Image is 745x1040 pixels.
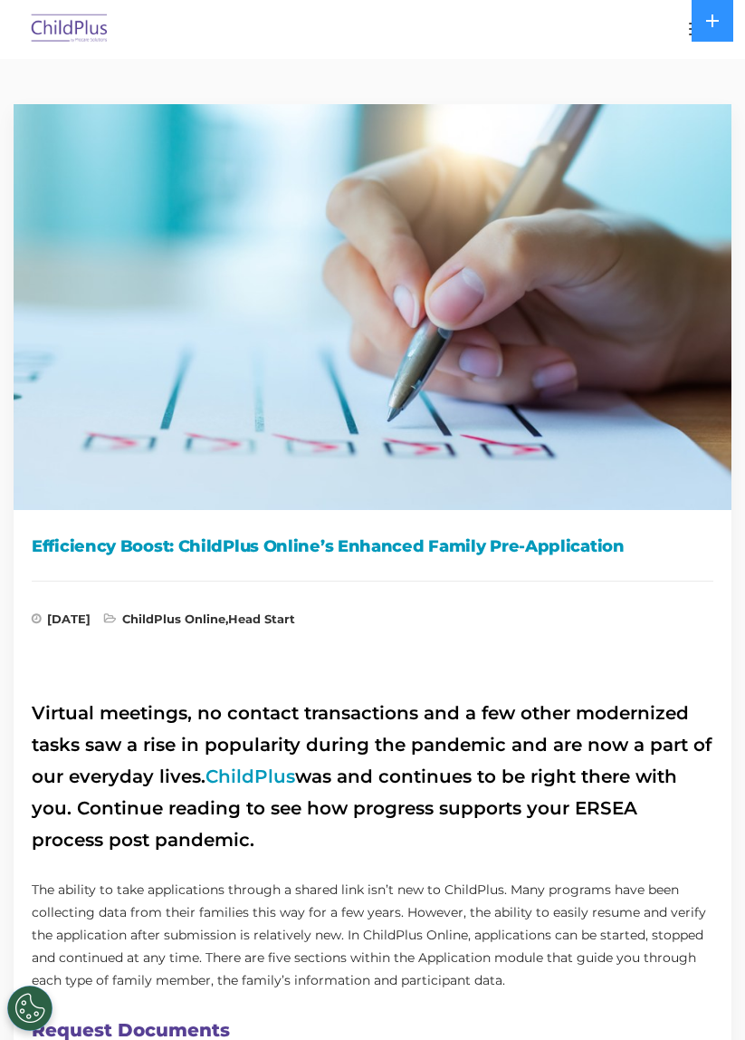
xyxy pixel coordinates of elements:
[7,986,53,1031] button: Cookies Settings
[104,613,295,631] span: ,
[205,766,295,787] a: ChildPlus
[122,611,225,626] a: ChildPlus Online
[32,533,713,560] h1: Efficiency Boost: ChildPlus Online’s Enhanced Family Pre-Application
[32,613,91,631] span: [DATE]
[32,698,713,856] h2: Virtual meetings, no contact transactions and a few other modernized tasks saw a rise in populari...
[32,879,713,992] p: The ability to take applications through a shared link isn’t new to ChildPlus. Many programs have...
[228,611,295,626] a: Head Start
[27,8,112,51] img: ChildPlus by Procare Solutions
